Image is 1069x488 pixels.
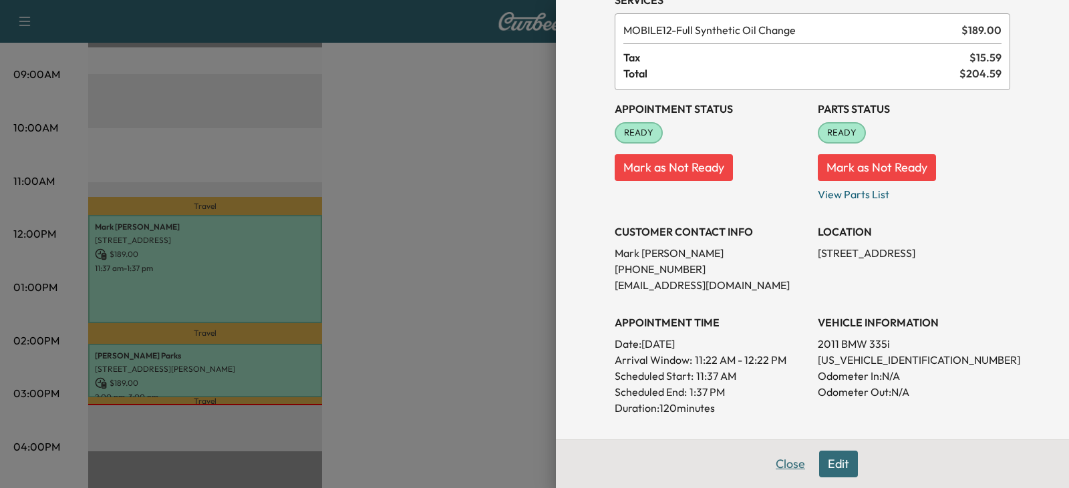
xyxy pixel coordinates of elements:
[695,352,786,368] span: 11:22 AM - 12:22 PM
[623,65,959,81] span: Total
[615,336,807,352] p: Date: [DATE]
[615,224,807,240] h3: CUSTOMER CONTACT INFO
[818,245,1010,261] p: [STREET_ADDRESS]
[615,277,807,293] p: [EMAIL_ADDRESS][DOMAIN_NAME]
[818,368,1010,384] p: Odometer In: N/A
[615,368,694,384] p: Scheduled Start:
[818,314,1010,330] h3: VEHICLE INFORMATION
[818,154,936,181] button: Mark as Not Ready
[690,384,725,400] p: 1:37 PM
[615,245,807,261] p: Mark [PERSON_NAME]
[959,65,1002,81] span: $ 204.59
[961,22,1002,38] span: $ 189.00
[818,181,1010,202] p: View Parts List
[615,352,807,368] p: Arrival Window:
[615,384,687,400] p: Scheduled End:
[818,384,1010,400] p: Odometer Out: N/A
[616,126,661,140] span: READY
[818,352,1010,368] p: [US_VEHICLE_IDENTIFICATION_NUMBER]
[615,400,807,416] p: Duration: 120 minutes
[615,314,807,330] h3: APPOINTMENT TIME
[623,49,969,65] span: Tax
[819,451,858,477] button: Edit
[818,101,1010,117] h3: Parts Status
[623,22,956,38] span: Full Synthetic Oil Change
[767,451,814,477] button: Close
[818,437,1010,453] h3: CONTACT CUSTOMER
[615,261,807,277] p: [PHONE_NUMBER]
[615,154,733,181] button: Mark as Not Ready
[615,101,807,117] h3: Appointment Status
[818,336,1010,352] p: 2011 BMW 335i
[819,126,865,140] span: READY
[615,437,807,453] h3: History
[969,49,1002,65] span: $ 15.59
[818,224,1010,240] h3: LOCATION
[696,368,736,384] p: 11:37 AM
